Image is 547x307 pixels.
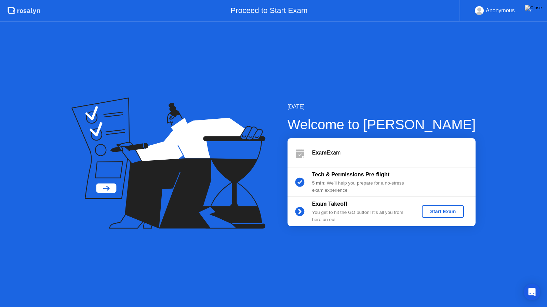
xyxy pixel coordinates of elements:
[425,209,461,214] div: Start Exam
[312,149,476,157] div: Exam
[312,201,347,207] b: Exam Takeoff
[312,180,411,194] div: : We’ll help you prepare for a no-stress exam experience
[312,172,389,177] b: Tech & Permissions Pre-flight
[288,114,476,135] div: Welcome to [PERSON_NAME]
[312,180,324,186] b: 5 min
[486,6,515,15] div: Anonymous
[312,209,411,223] div: You get to hit the GO button! It’s all you from here on out
[312,150,327,156] b: Exam
[422,205,464,218] button: Start Exam
[524,284,540,300] div: Open Intercom Messenger
[288,103,476,111] div: [DATE]
[525,5,542,11] img: Close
